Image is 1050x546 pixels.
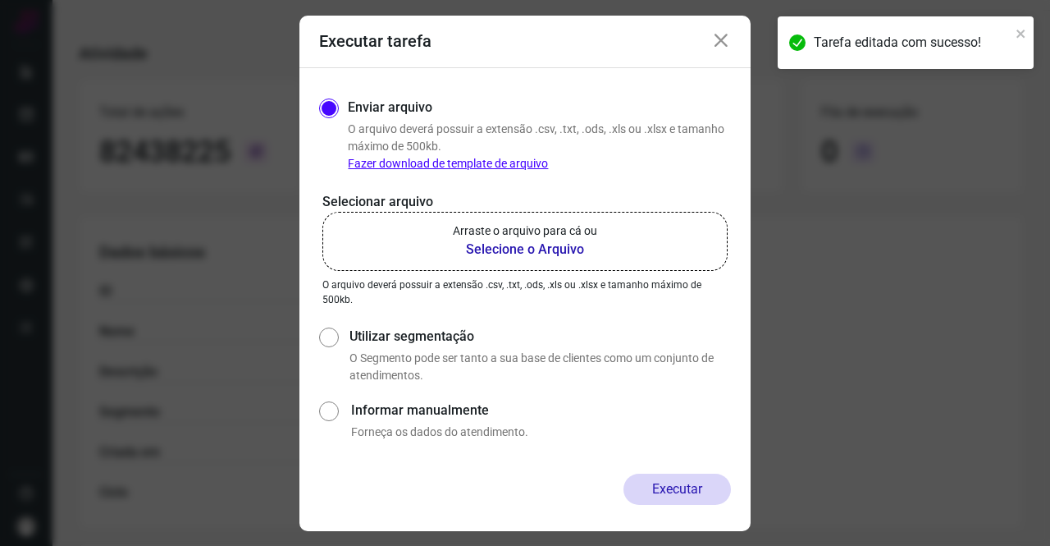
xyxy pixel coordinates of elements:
[351,424,731,441] p: Forneça os dados do atendimento.
[348,98,432,117] label: Enviar arquivo
[348,157,548,170] a: Fazer download de template de arquivo
[322,278,728,307] p: O arquivo deverá possuir a extensão .csv, .txt, .ods, .xls ou .xlsx e tamanho máximo de 500kb.
[1016,23,1027,43] button: close
[348,121,731,172] p: O arquivo deverá possuir a extensão .csv, .txt, .ods, .xls ou .xlsx e tamanho máximo de 500kb.
[453,223,597,240] p: Arraste o arquivo para cá ou
[453,240,597,259] b: Selecione o Arquivo
[814,33,1011,53] div: Tarefa editada com sucesso!
[349,327,731,346] label: Utilizar segmentação
[349,350,731,384] p: O Segmento pode ser tanto a sua base de clientes como um conjunto de atendimentos.
[623,474,731,505] button: Executar
[351,401,731,420] label: Informar manualmente
[319,31,431,51] h3: Executar tarefa
[322,192,728,212] p: Selecionar arquivo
